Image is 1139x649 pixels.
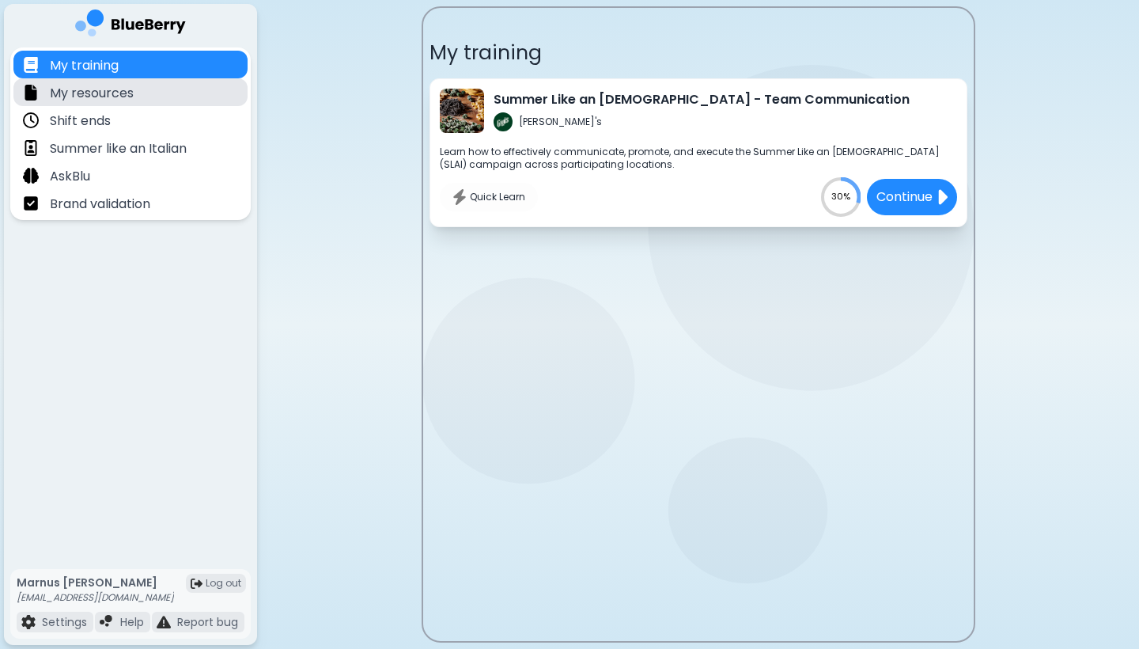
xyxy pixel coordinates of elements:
[440,146,957,171] p: Learn how to effectively communicate, promote, and execute the Summer Like an [DEMOGRAPHIC_DATA] ...
[429,40,967,66] p: My training
[23,112,39,128] img: file icon
[191,578,202,590] img: logout
[17,591,174,604] p: [EMAIL_ADDRESS][DOMAIN_NAME]
[50,56,119,75] p: My training
[494,112,513,131] img: Gigi's logo
[17,575,174,590] p: Marnus [PERSON_NAME]
[470,191,525,203] span: Quick Learn
[157,615,171,629] img: file icon
[120,615,144,629] p: Help
[206,577,241,590] span: Log out
[23,57,39,73] img: file icon
[21,615,36,629] img: file icon
[440,89,484,133] img: Summer Like an Italian - Team Communication
[831,190,850,203] text: 30%
[861,179,957,215] a: Continuefile icon
[23,195,39,211] img: file icon
[75,9,186,42] img: company logo
[50,195,150,214] p: Brand validation
[50,167,90,186] p: AskBlu
[936,185,948,209] img: file icon
[23,85,39,101] img: file icon
[50,84,134,103] p: My resources
[876,188,933,207] p: Continue
[50,112,111,131] p: Shift ends
[42,615,87,629] p: Settings
[519,116,602,128] p: [PERSON_NAME]'s
[452,189,467,206] img: No teams
[23,168,39,184] img: file icon
[23,140,39,156] img: file icon
[100,615,114,629] img: file icon
[494,90,910,109] p: Summer Like an [DEMOGRAPHIC_DATA] - Team Communication
[50,139,187,158] p: Summer like an Italian
[177,615,238,629] p: Report bug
